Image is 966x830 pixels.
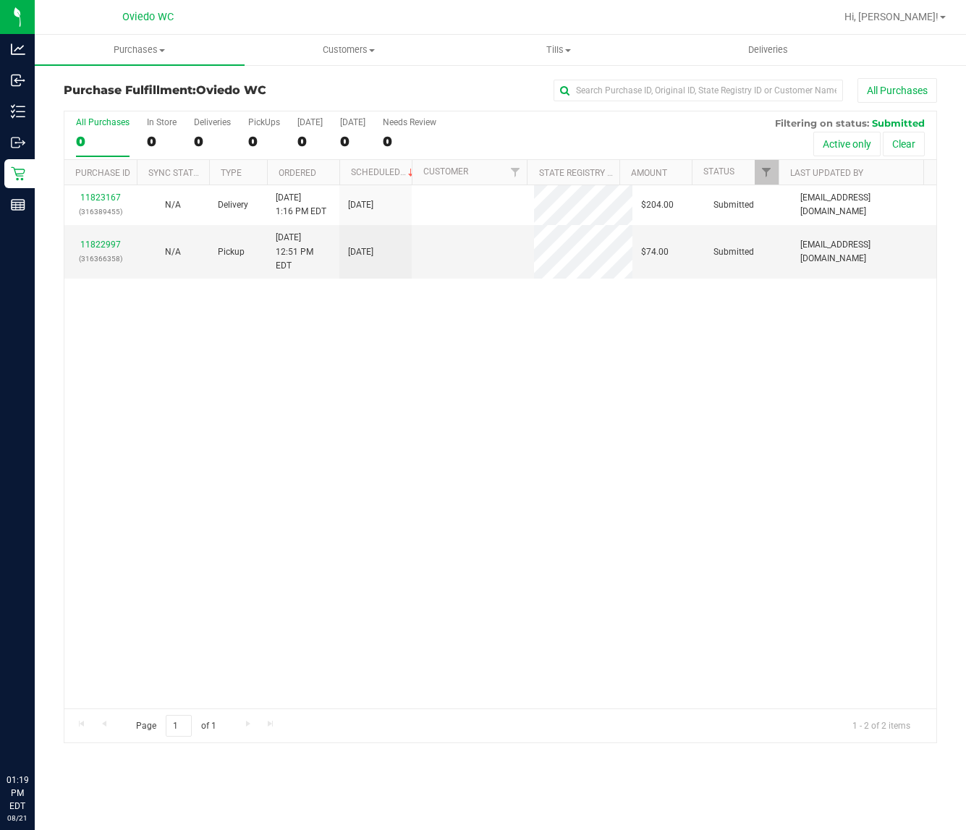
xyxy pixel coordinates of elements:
button: N/A [165,198,181,212]
span: [DATE] 12:51 PM EDT [276,231,331,273]
div: In Store [147,117,177,127]
span: Not Applicable [165,200,181,210]
a: Deliveries [664,35,873,65]
div: 0 [340,133,365,150]
span: $204.00 [641,198,674,212]
inline-svg: Retail [11,166,25,181]
div: Needs Review [383,117,436,127]
span: [DATE] 1:16 PM EDT [276,191,326,219]
a: 11822997 [80,240,121,250]
span: Submitted [872,117,925,129]
inline-svg: Reports [11,198,25,212]
span: [EMAIL_ADDRESS][DOMAIN_NAME] [800,191,928,219]
a: Type [221,168,242,178]
button: Active only [813,132,881,156]
div: 0 [383,133,436,150]
a: Customer [423,166,468,177]
div: 0 [76,133,130,150]
inline-svg: Analytics [11,42,25,56]
button: Clear [883,132,925,156]
div: 0 [248,133,280,150]
span: Deliveries [729,43,808,56]
span: Submitted [713,245,754,259]
span: Purchases [35,43,245,56]
span: Hi, [PERSON_NAME]! [844,11,939,22]
span: Page of 1 [124,715,228,737]
h3: Purchase Fulfillment: [64,84,355,97]
div: 0 [297,133,323,150]
a: Purchases [35,35,245,65]
div: PickUps [248,117,280,127]
div: [DATE] [340,117,365,127]
p: (316366358) [73,252,128,266]
span: Delivery [218,198,248,212]
a: Last Updated By [790,168,863,178]
input: Search Purchase ID, Original ID, State Registry ID or Customer Name... [554,80,843,101]
button: All Purchases [857,78,937,103]
inline-svg: Outbound [11,135,25,150]
span: [DATE] [348,245,373,259]
span: Not Applicable [165,247,181,257]
inline-svg: Inventory [11,104,25,119]
a: 11823167 [80,192,121,203]
a: Filter [503,160,527,185]
a: Filter [755,160,779,185]
div: 0 [194,133,231,150]
iframe: Resource center [14,714,58,758]
span: [DATE] [348,198,373,212]
span: Oviedo WC [122,11,174,23]
a: Purchase ID [75,168,130,178]
span: Tills [454,43,663,56]
span: Oviedo WC [196,83,266,97]
span: Submitted [713,198,754,212]
a: Sync Status [148,168,204,178]
div: [DATE] [297,117,323,127]
a: State Registry ID [539,168,615,178]
input: 1 [166,715,192,737]
span: Customers [245,43,454,56]
div: All Purchases [76,117,130,127]
p: (316389455) [73,205,128,219]
div: 0 [147,133,177,150]
span: [EMAIL_ADDRESS][DOMAIN_NAME] [800,238,928,266]
p: 08/21 [7,813,28,823]
span: Pickup [218,245,245,259]
p: 01:19 PM EDT [7,774,28,813]
span: 1 - 2 of 2 items [841,715,922,737]
a: Customers [245,35,454,65]
span: $74.00 [641,245,669,259]
a: Status [703,166,734,177]
span: Filtering on status: [775,117,869,129]
button: N/A [165,245,181,259]
a: Scheduled [351,167,417,177]
a: Amount [631,168,667,178]
inline-svg: Inbound [11,73,25,88]
a: Tills [454,35,664,65]
div: Deliveries [194,117,231,127]
a: Ordered [279,168,316,178]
